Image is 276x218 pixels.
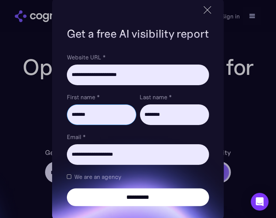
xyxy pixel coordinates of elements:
label: Email * [67,132,209,141]
h1: Get a free AI visibility report [67,27,209,41]
label: First name * [67,93,136,101]
form: Brand Report Form [67,53,209,206]
label: Website URL * [67,53,209,62]
span: We are an agency [74,172,121,181]
label: Last name * [140,93,209,101]
div: Open Intercom Messenger [251,193,269,211]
